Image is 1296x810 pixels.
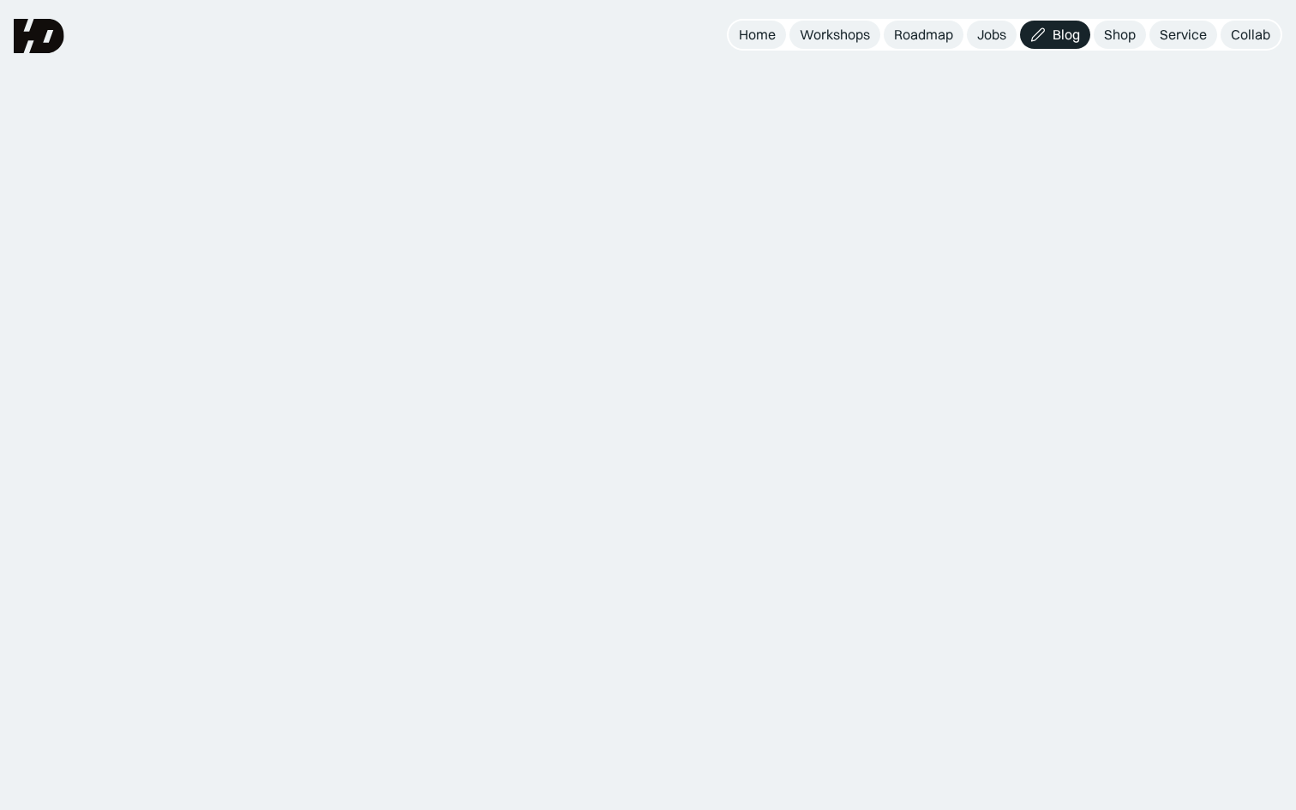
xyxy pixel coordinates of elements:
a: Jobs [967,21,1017,49]
div: Shop [1104,26,1136,44]
div: Home [739,26,776,44]
div: Service [1160,26,1207,44]
a: Collab [1221,21,1281,49]
div: Jobs [977,26,1006,44]
a: Workshops [789,21,880,49]
a: Service [1149,21,1217,49]
div: Collab [1231,26,1270,44]
div: Blog [1053,26,1080,44]
div: Roadmap [894,26,953,44]
a: Blog [1020,21,1090,49]
div: Workshops [800,26,870,44]
a: Roadmap [884,21,963,49]
a: Shop [1094,21,1146,49]
a: Home [729,21,786,49]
